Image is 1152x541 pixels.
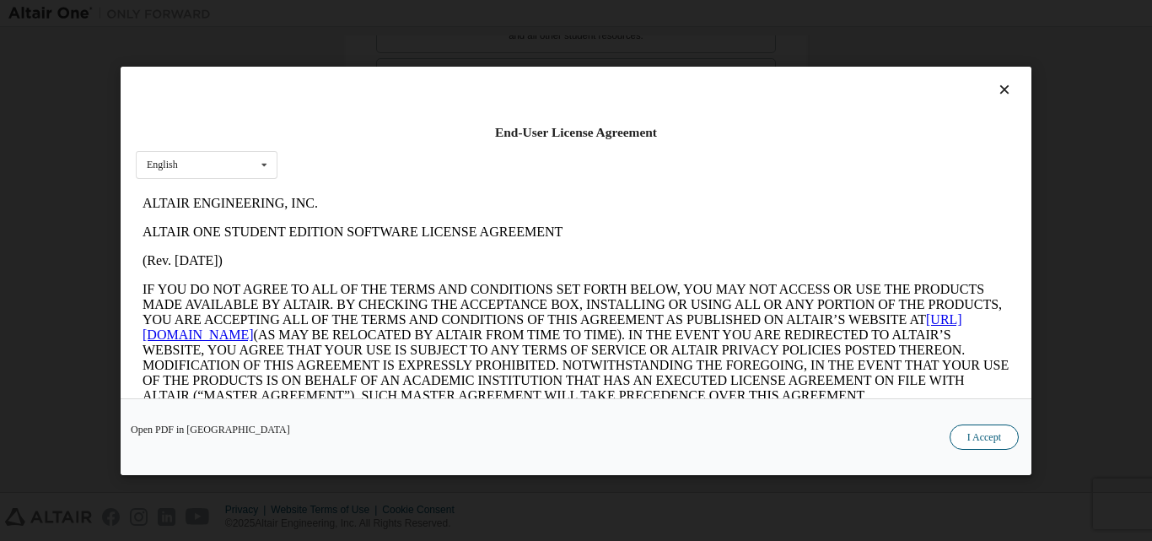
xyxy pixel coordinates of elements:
p: This Altair One Student Edition Software License Agreement (“Agreement”) is between Altair Engine... [7,228,874,289]
p: ALTAIR ENGINEERING, INC. [7,7,874,22]
div: End-User License Agreement [136,124,1016,141]
p: IF YOU DO NOT AGREE TO ALL OF THE TERMS AND CONDITIONS SET FORTH BELOW, YOU MAY NOT ACCESS OR USE... [7,93,874,214]
p: (Rev. [DATE]) [7,64,874,79]
a: [URL][DOMAIN_NAME] [7,123,826,153]
p: ALTAIR ONE STUDENT EDITION SOFTWARE LICENSE AGREEMENT [7,35,874,51]
a: Open PDF in [GEOGRAPHIC_DATA] [131,424,290,434]
div: English [147,160,178,170]
button: I Accept [950,424,1019,449]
